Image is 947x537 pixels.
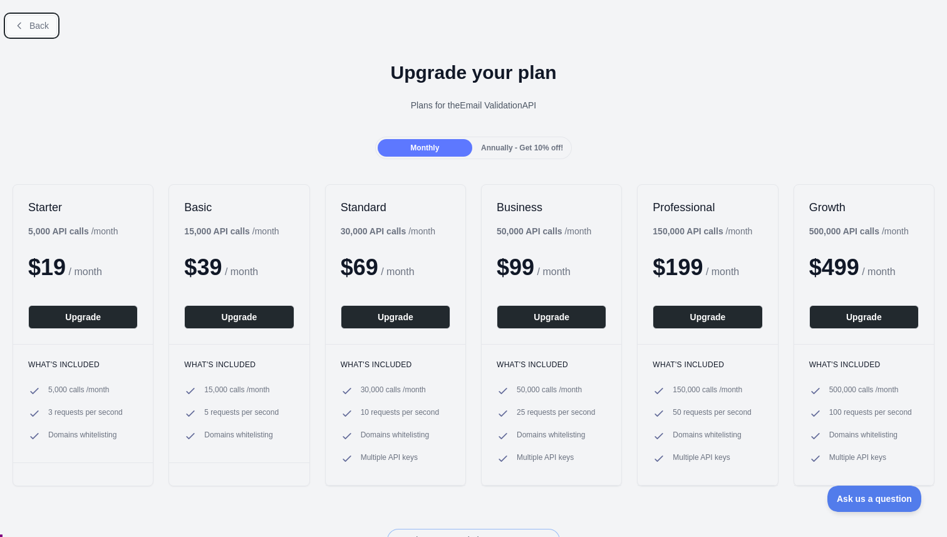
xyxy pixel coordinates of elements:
[827,486,922,512] iframe: Toggle Customer Support
[497,225,591,237] div: / month
[497,200,606,215] h2: Business
[653,226,723,236] b: 150,000 API calls
[809,225,909,237] div: / month
[809,200,919,215] h2: Growth
[341,225,435,237] div: / month
[341,254,378,280] span: $ 69
[497,226,562,236] b: 50,000 API calls
[653,254,703,280] span: $ 199
[341,226,406,236] b: 30,000 API calls
[341,200,450,215] h2: Standard
[809,226,879,236] b: 500,000 API calls
[809,254,859,280] span: $ 499
[497,254,534,280] span: $ 99
[653,225,752,237] div: / month
[653,200,762,215] h2: Professional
